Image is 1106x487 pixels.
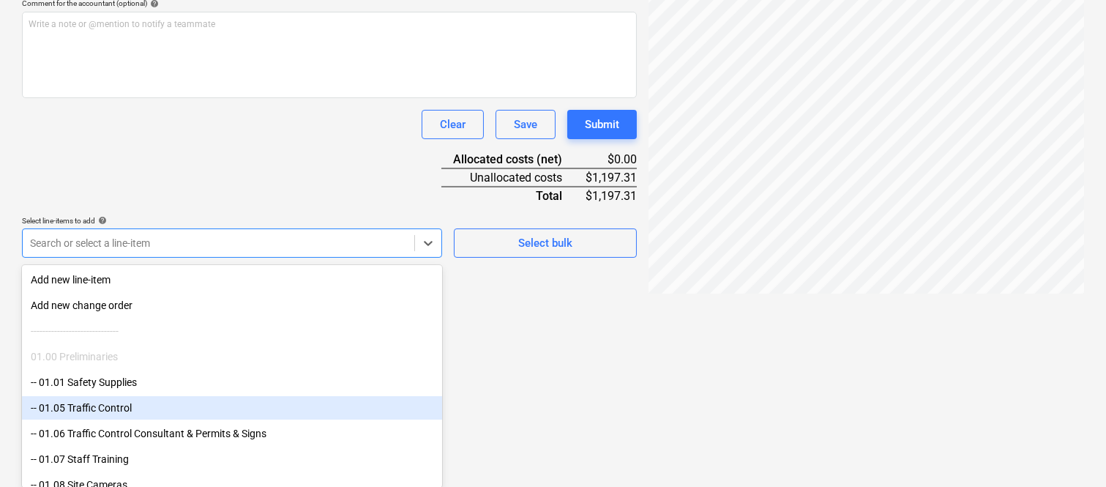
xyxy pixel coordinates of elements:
[22,319,442,343] div: ------------------------------
[22,345,442,368] div: 01.00 Preliminaries
[22,396,442,420] div: -- 01.05 Traffic Control
[422,110,484,139] button: Clear
[518,234,572,253] div: Select bulk
[586,151,637,168] div: $0.00
[496,110,556,139] button: Save
[585,115,619,134] div: Submit
[586,168,637,187] div: $1,197.31
[586,187,637,204] div: $1,197.31
[22,216,442,226] div: Select line-items to add
[440,115,466,134] div: Clear
[1033,417,1106,487] iframe: Chat Widget
[22,268,442,291] div: Add new line-item
[22,294,442,317] div: Add new change order
[441,151,586,168] div: Allocated costs (net)
[22,371,442,394] div: -- 01.01 Safety Supplies
[441,187,586,204] div: Total
[567,110,637,139] button: Submit
[514,115,537,134] div: Save
[454,228,637,258] button: Select bulk
[22,447,442,471] div: -- 01.07 Staff Training
[22,422,442,445] div: -- 01.06 Traffic Control Consultant & Permits & Signs
[95,216,107,225] span: help
[441,168,586,187] div: Unallocated costs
